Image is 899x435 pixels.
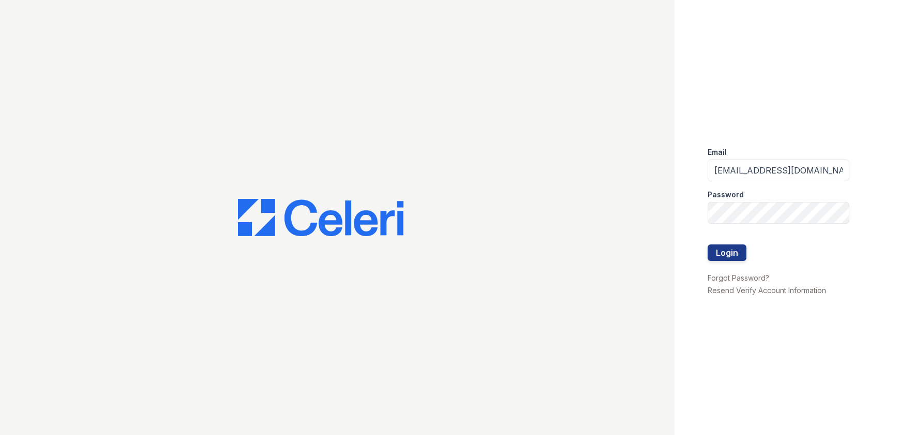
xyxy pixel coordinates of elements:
[708,273,769,282] a: Forgot Password?
[708,190,744,200] label: Password
[238,199,403,236] img: CE_Logo_Blue-a8612792a0a2168367f1c8372b55b34899dd931a85d93a1a3d3e32e68fde9ad4.png
[708,244,746,261] button: Login
[708,286,826,295] a: Resend Verify Account Information
[708,147,727,157] label: Email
